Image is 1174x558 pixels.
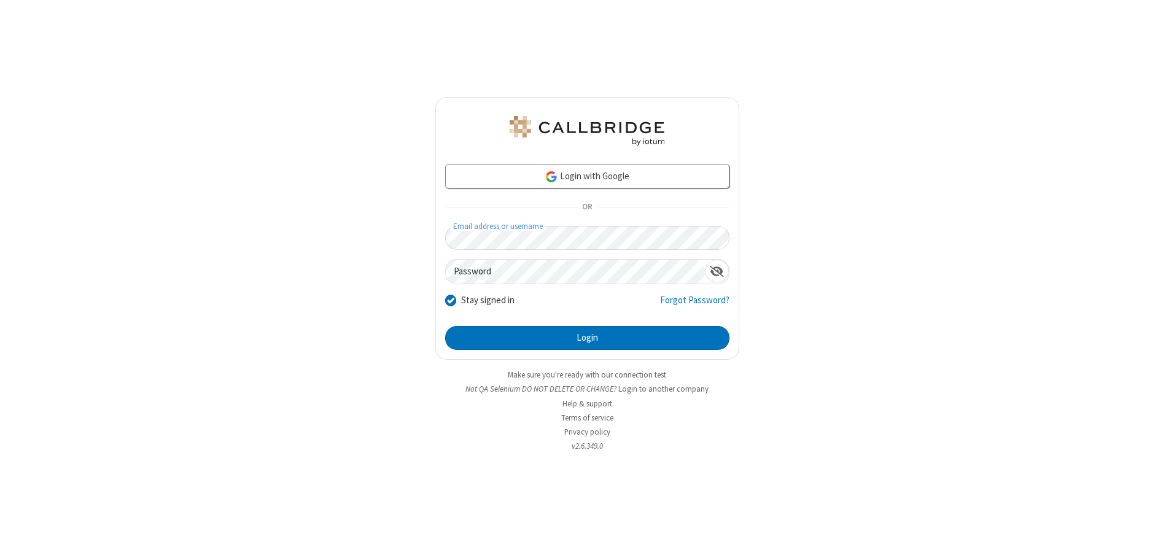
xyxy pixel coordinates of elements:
a: Make sure you're ready with our connection test [508,370,666,380]
input: Password [446,260,705,284]
div: Show password [705,260,729,282]
a: Forgot Password? [660,293,729,317]
input: Email address or username [445,226,729,250]
li: Not QA Selenium DO NOT DELETE OR CHANGE? [435,383,739,395]
a: Terms of service [561,413,613,423]
label: Stay signed in [461,293,515,308]
span: OR [577,199,597,216]
li: v2.6.349.0 [435,440,739,452]
img: google-icon.png [545,170,558,184]
button: Login to another company [618,383,709,395]
button: Login [445,326,729,351]
a: Login with Google [445,164,729,188]
a: Privacy policy [564,427,610,437]
img: QA Selenium DO NOT DELETE OR CHANGE [507,116,667,145]
a: Help & support [562,398,612,409]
